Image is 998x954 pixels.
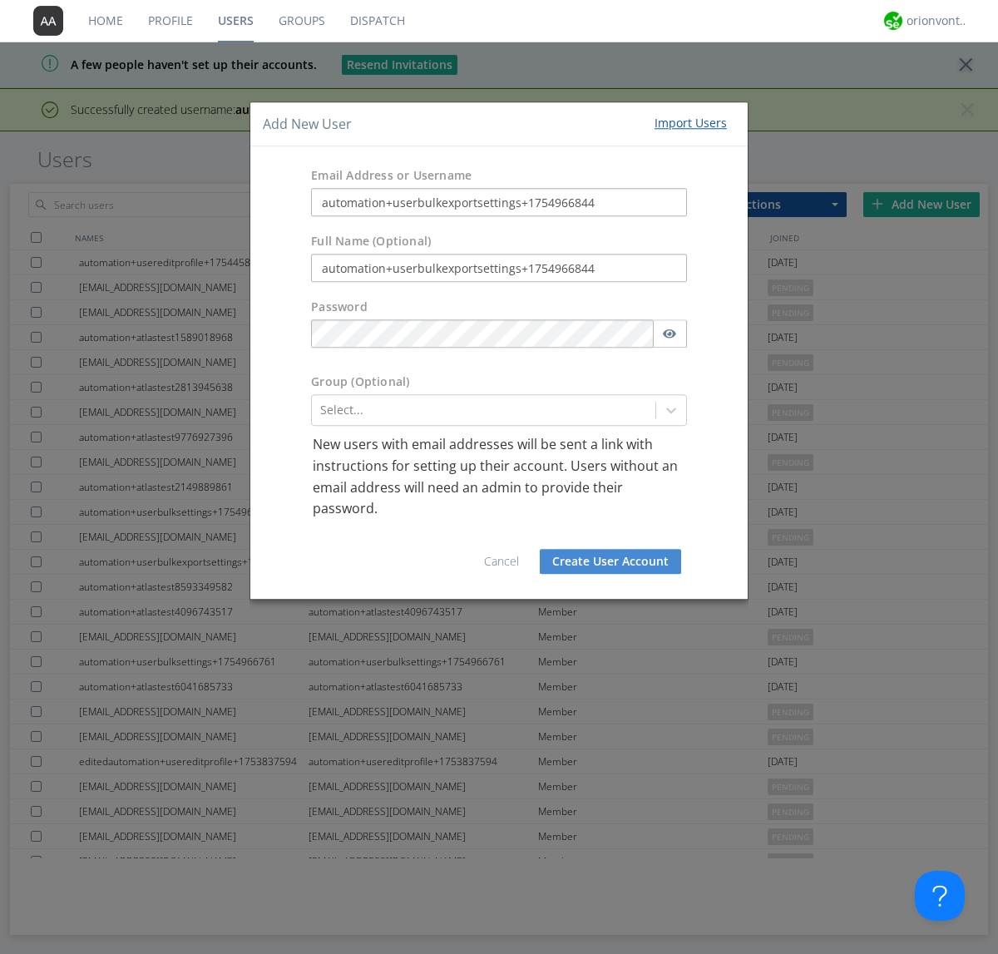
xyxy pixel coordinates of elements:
input: Julie Appleseed [311,255,687,283]
img: 29d36aed6fa347d5a1537e7736e6aa13 [884,12,902,30]
label: Password [311,299,368,316]
label: Email Address or Username [311,168,472,185]
p: New users with email addresses will be sent a link with instructions for setting up their account... [313,435,685,520]
img: 373638.png [33,6,63,36]
div: Import Users [655,115,727,131]
input: e.g. email@address.com, Housekeeping1 [311,189,687,217]
a: Cancel [484,553,519,569]
label: Full Name (Optional) [311,234,431,250]
div: orionvontas+atlas+automation+org2 [907,12,969,29]
label: Group (Optional) [311,374,409,391]
h4: Add New User [263,115,352,134]
button: Create User Account [540,549,681,574]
